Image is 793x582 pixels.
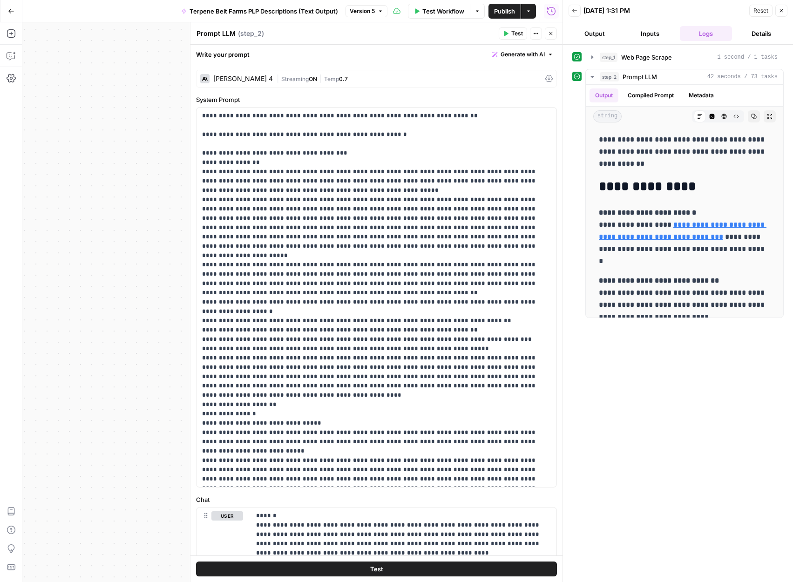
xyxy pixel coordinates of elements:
[196,95,557,104] label: System Prompt
[213,75,273,82] div: [PERSON_NAME] 4
[511,29,523,38] span: Test
[501,50,545,59] span: Generate with AI
[190,45,563,64] div: Write your prompt
[190,7,338,16] span: Terpene Belt Farms PLP Descriptions (Text Output)
[586,69,783,84] button: 42 seconds / 73 tasks
[499,27,527,40] button: Test
[238,29,264,38] span: ( step_2 )
[408,4,470,19] button: Test Workflow
[590,88,618,102] button: Output
[422,7,464,16] span: Test Workflow
[197,29,236,38] textarea: Prompt LLM
[176,4,344,19] button: Terpene Belt Farms PLP Descriptions (Text Output)
[621,53,672,62] span: Web Page Scrape
[196,562,557,576] button: Test
[488,4,521,19] button: Publish
[586,50,783,65] button: 1 second / 1 tasks
[717,53,778,61] span: 1 second / 1 tasks
[623,72,657,81] span: Prompt LLM
[753,7,768,15] span: Reset
[586,85,783,318] div: 42 seconds / 73 tasks
[346,5,387,17] button: Version 5
[281,75,309,82] span: Streaming
[680,26,732,41] button: Logs
[488,48,557,61] button: Generate with AI
[211,511,243,521] button: user
[196,495,557,504] label: Chat
[736,26,788,41] button: Details
[350,7,375,15] span: Version 5
[749,5,773,17] button: Reset
[622,88,679,102] button: Compiled Prompt
[683,88,719,102] button: Metadata
[624,26,677,41] button: Inputs
[324,75,339,82] span: Temp
[277,74,281,83] span: |
[593,110,622,122] span: string
[339,75,348,82] span: 0.7
[309,75,317,82] span: ON
[370,564,383,574] span: Test
[317,74,324,83] span: |
[569,26,621,41] button: Output
[600,53,617,62] span: step_1
[707,73,778,81] span: 42 seconds / 73 tasks
[600,72,619,81] span: step_2
[494,7,515,16] span: Publish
